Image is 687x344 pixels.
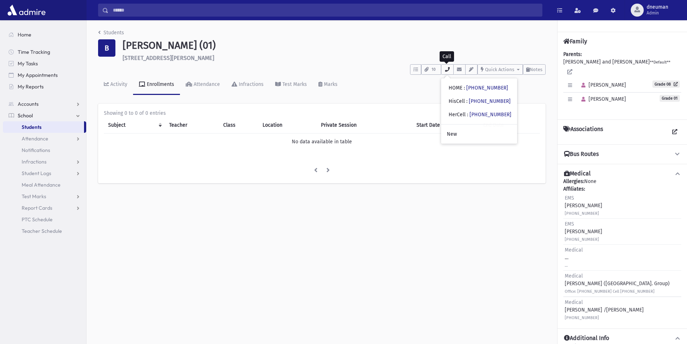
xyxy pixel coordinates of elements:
div: Infractions [237,81,264,87]
small: … [565,263,568,268]
input: Search [109,4,542,17]
a: Student Logs [3,167,86,179]
span: Medical [565,299,583,305]
h4: Family [563,38,587,45]
nav: breadcrumb [98,29,124,39]
b: Affiliates: [563,186,585,192]
a: Students [3,121,84,133]
a: Grade 08 [652,80,680,88]
a: Enrollments [133,75,180,95]
a: PTC Schedule [3,214,86,225]
div: [PERSON_NAME] [565,194,602,217]
th: Class [219,117,258,134]
a: Attendance [180,75,226,95]
a: Test Marks [269,75,313,95]
a: Teacher Schedule [3,225,86,237]
div: HisCell [449,97,511,105]
div: None [563,178,681,323]
span: [PERSON_NAME] [578,96,626,102]
span: : [467,112,468,118]
h6: [STREET_ADDRESS][PERSON_NAME] [123,55,546,61]
span: Admin [647,10,668,16]
span: [PERSON_NAME] [578,82,626,88]
h4: Associations [563,126,603,139]
span: EMS [565,221,574,227]
span: My Tasks [18,60,38,67]
div: [PERSON_NAME] and [PERSON_NAME] [563,51,681,114]
span: Quick Actions [485,67,514,72]
th: Start Date [412,117,479,134]
th: Subject [104,117,165,134]
a: Test Marks [3,191,86,202]
h4: Bus Routes [564,151,599,158]
div: Marks [322,81,338,87]
span: Medical [565,273,583,279]
div: [PERSON_NAME] ([GEOGRAPHIC_DATA]. Group) [565,272,670,295]
span: Home [18,31,31,38]
small: Office: [PHONE_NUMBER] Cell [PHONE_NUMBER] [565,289,655,294]
a: My Appointments [3,69,86,81]
a: My Tasks [3,58,86,69]
a: Marks [313,75,343,95]
a: Infractions [3,156,86,167]
a: Home [3,29,86,40]
span: 10 [430,66,438,73]
a: Accounts [3,98,86,110]
a: Notifications [3,144,86,156]
a: [PHONE_NUMBER] [469,98,511,104]
a: Time Tracking [3,46,86,58]
a: View all Associations [668,126,681,139]
a: My Reports [3,81,86,92]
div: [PERSON_NAME] /[PERSON_NAME] [565,299,644,321]
span: Accounts [18,101,39,107]
div: HerCell [449,111,511,118]
span: Student Logs [22,170,51,177]
span: Infractions [22,158,47,165]
span: Teacher Schedule [22,228,62,234]
span: PTC Schedule [22,216,53,223]
span: Medical [565,247,583,253]
span: Notes [530,67,542,72]
a: School [3,110,86,121]
span: Time Tracking [18,49,50,55]
span: Report Cards [22,205,52,211]
small: [PHONE_NUMBER] [565,315,599,320]
button: Notes [523,64,546,75]
div: Attendance [192,81,220,87]
div: Call [440,51,454,62]
span: Test Marks [22,193,46,200]
a: Activity [98,75,133,95]
button: Bus Routes [563,151,681,158]
div: Enrollments [145,81,174,87]
h1: [PERSON_NAME] (01) [123,39,546,52]
span: dneuman [647,4,668,10]
span: My Appointments [18,72,58,78]
a: Meal Attendance [3,179,86,191]
span: : [466,98,467,104]
div: … [565,246,583,269]
span: Meal Attendance [22,182,61,188]
div: Test Marks [281,81,307,87]
button: Additional Info [563,335,681,342]
span: Students [22,124,41,130]
a: Students [98,30,124,36]
a: Attendance [3,133,86,144]
b: Parents: [563,51,582,57]
th: Teacher [165,117,219,134]
small: [PHONE_NUMBER] [565,237,599,242]
span: My Reports [18,83,44,90]
span: Grade 01 [660,95,680,102]
h4: Medical [564,170,591,178]
div: Showing 0 to 0 of 0 entries [104,109,540,117]
th: Location [258,117,317,134]
button: 10 [421,64,441,75]
th: Private Session [317,117,412,134]
a: [PHONE_NUMBER] [466,85,508,91]
div: Activity [109,81,127,87]
a: Infractions [226,75,269,95]
button: Medical [563,170,681,178]
a: [PHONE_NUMBER] [470,112,511,118]
span: School [18,112,33,119]
h4: Additional Info [564,335,609,342]
small: [PHONE_NUMBER] [565,211,599,216]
